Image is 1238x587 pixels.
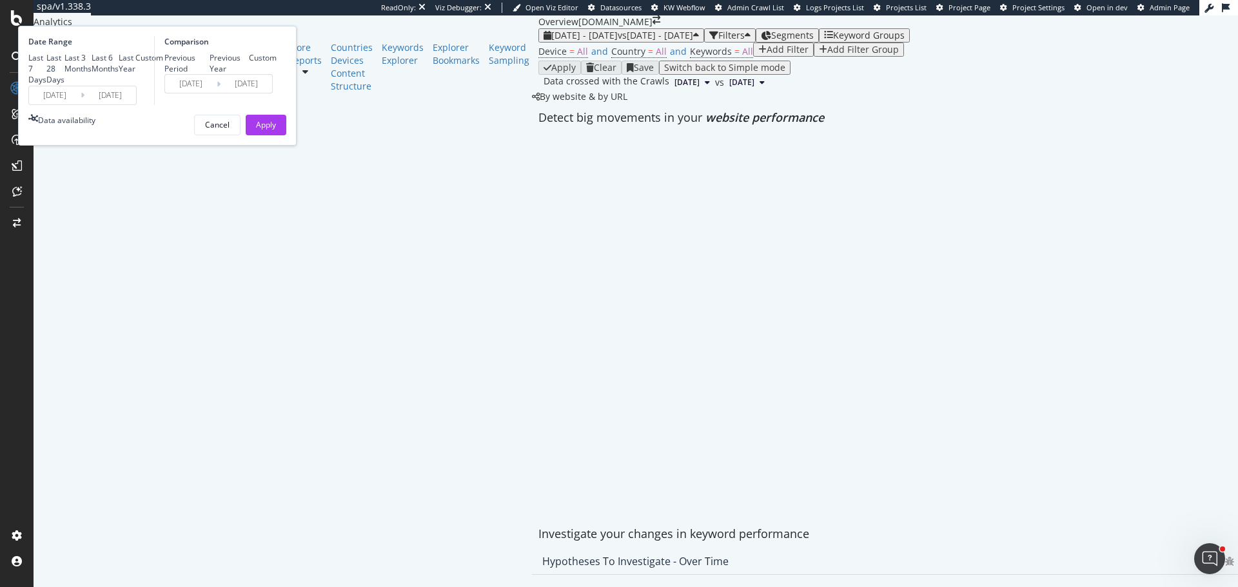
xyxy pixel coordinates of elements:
[164,36,277,47] div: Comparison
[591,45,608,57] span: and
[540,90,627,102] span: By website & by URL
[1194,543,1225,574] iframe: Intercom live chat
[715,3,784,13] a: Admin Crawl List
[618,29,693,41] span: vs [DATE] - [DATE]
[1000,3,1065,13] a: Project Settings
[833,30,905,41] div: Keyword Groups
[382,41,424,67] a: Keywords Explorer
[771,29,814,41] span: Segments
[119,52,135,74] div: Last Year
[28,52,46,85] div: Last 7 Days
[742,45,753,57] span: All
[28,36,151,47] div: Date Range
[819,28,910,43] button: Keyword Groups
[331,80,373,93] a: Structure
[526,3,578,12] span: Open Viz Editor
[1150,3,1190,12] span: Admin Page
[92,52,119,74] div: Last 6 Months
[670,45,687,57] span: and
[715,76,724,89] span: vs
[690,45,732,57] span: Keywords
[435,3,482,13] div: Viz Debugger:
[664,63,785,73] div: Switch back to Simple mode
[433,41,480,67] a: Explorer Bookmarks
[29,86,81,104] input: Start Date
[727,3,784,12] span: Admin Crawl List
[532,90,627,103] div: legacy label
[659,61,791,75] button: Switch back to Simple mode
[648,45,653,57] span: =
[594,63,616,73] div: Clear
[753,43,814,57] button: Add Filter
[663,3,705,12] span: KW Webflow
[1074,3,1128,13] a: Open in dev
[544,75,669,90] div: Data crossed with the Crawls
[135,52,163,63] div: Custom
[669,75,715,90] button: [DATE]
[581,61,622,75] button: Clear
[331,41,373,54] a: Countries
[767,44,809,55] div: Add Filter
[724,75,770,90] button: [DATE]
[221,75,272,93] input: End Date
[256,119,276,130] div: Apply
[886,3,927,12] span: Projects List
[674,77,700,88] span: 2025 Sep. 29th
[64,52,92,74] div: Last 3 Months
[653,15,660,24] div: arrow-right-arrow-left
[46,52,64,85] div: Last 28 Days
[729,77,754,88] span: 2025 Sep. 1st
[34,15,538,28] div: Analytics
[806,3,864,12] span: Logs Projects List
[948,3,990,12] span: Project Page
[704,28,756,43] button: Filters
[814,43,904,57] button: Add Filter Group
[1012,3,1065,12] span: Project Settings
[734,45,740,57] span: =
[1086,3,1128,12] span: Open in dev
[331,67,373,80] a: Content
[513,3,578,13] a: Open Viz Editor
[1225,557,1234,566] div: bug
[551,29,618,41] span: [DATE] - [DATE]
[194,115,241,135] button: Cancel
[381,3,416,13] div: ReadOnly:
[164,52,210,74] div: Previous Period
[288,41,322,67] a: More Reports
[538,45,567,57] span: Device
[577,45,588,57] span: All
[551,63,576,73] div: Apply
[210,52,250,74] div: Previous Year
[578,15,653,28] div: [DOMAIN_NAME]
[1137,3,1190,13] a: Admin Page
[331,54,373,67] a: Devices
[634,63,654,73] div: Save
[656,45,667,57] span: All
[538,526,1238,543] div: Investigate your changes in keyword performance
[611,45,645,57] span: Country
[38,115,95,126] div: Data availability
[718,30,745,41] div: Filters
[705,110,824,125] span: website performance
[538,61,581,75] button: Apply
[249,52,277,63] div: Custom
[489,41,529,67] a: Keyword Sampling
[827,44,899,55] div: Add Filter Group
[542,555,729,568] div: Hypotheses to Investigate - Over Time
[794,3,864,13] a: Logs Projects List
[84,86,136,104] input: End Date
[588,3,642,13] a: Datasources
